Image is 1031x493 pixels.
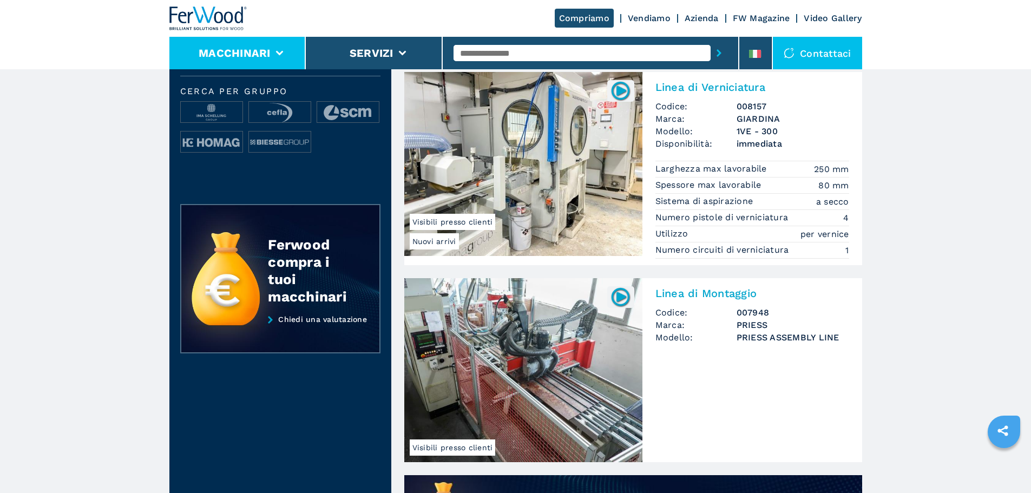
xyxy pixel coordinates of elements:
[733,13,790,23] a: FW Magazine
[404,72,862,265] a: Linea di Verniciatura GIARDINA 1VE - 300Nuovi arriviVisibili presso clienti008157Linea di Vernici...
[404,72,642,256] img: Linea di Verniciatura GIARDINA 1VE - 300
[804,13,862,23] a: Video Gallery
[737,113,849,125] h3: GIARDINA
[249,132,311,153] img: image
[737,319,849,331] h3: PRIESS
[317,102,379,123] img: image
[737,100,849,113] h3: 008157
[655,137,737,150] span: Disponibilità:
[655,306,737,319] span: Codice:
[199,47,271,60] button: Macchinari
[685,13,719,23] a: Azienda
[800,228,849,240] em: per vernice
[655,287,849,300] h2: Linea di Montaggio
[350,47,393,60] button: Servizi
[169,6,247,30] img: Ferwood
[268,236,358,305] div: Ferwood compra i tuoi macchinari
[655,179,764,191] p: Spessore max lavorabile
[181,132,242,153] img: image
[843,212,849,224] em: 4
[737,306,849,319] h3: 007948
[655,81,849,94] h2: Linea di Verniciatura
[410,439,496,456] span: Visibili presso clienti
[610,80,631,101] img: 008157
[249,102,311,123] img: image
[773,37,862,69] div: Contattaci
[655,228,691,240] p: Utilizzo
[784,48,794,58] img: Contattaci
[737,331,849,344] h3: PRIESS ASSEMBLY LINE
[410,214,496,230] span: Visibili presso clienti
[655,212,791,224] p: Numero pistole di verniciatura
[610,286,631,307] img: 007948
[655,113,737,125] span: Marca:
[180,87,380,96] span: Cerca per Gruppo
[816,195,849,208] em: a secco
[818,179,849,192] em: 80 mm
[655,319,737,331] span: Marca:
[655,331,737,344] span: Modello:
[985,444,1023,485] iframe: Chat
[737,137,849,150] span: immediata
[737,125,849,137] h3: 1VE - 300
[655,163,770,175] p: Larghezza max lavorabile
[711,41,727,65] button: submit-button
[628,13,671,23] a: Vendiamo
[404,278,642,462] img: Linea di Montaggio PRIESS PRIESS ASSEMBLY LINE
[180,315,380,354] a: Chiedi una valutazione
[655,244,792,256] p: Numero circuiti di verniciatura
[655,100,737,113] span: Codice:
[410,233,459,249] span: Nuovi arrivi
[555,9,614,28] a: Compriamo
[845,244,849,257] em: 1
[655,125,737,137] span: Modello:
[989,417,1016,444] a: sharethis
[655,195,756,207] p: Sistema di aspirazione
[404,278,862,462] a: Linea di Montaggio PRIESS PRIESS ASSEMBLY LINEVisibili presso clienti007948Linea di MontaggioCodi...
[181,102,242,123] img: image
[814,163,849,175] em: 250 mm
